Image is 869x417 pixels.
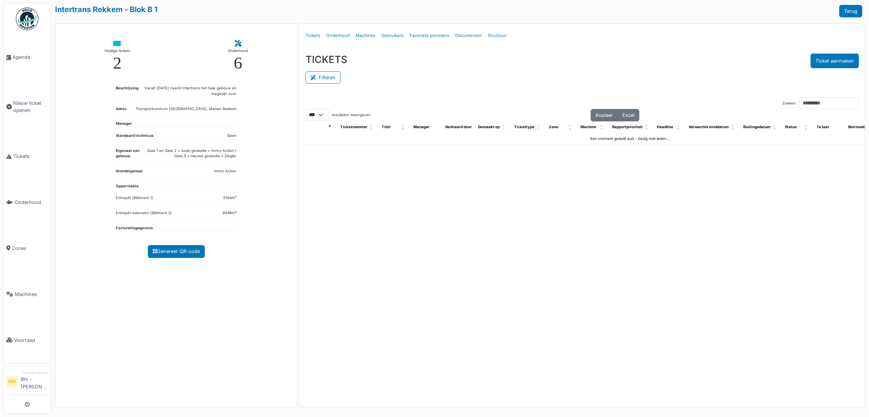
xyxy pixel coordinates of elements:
a: Tickets [3,133,51,179]
li: BM [6,376,18,387]
a: Machines [3,271,51,317]
dt: Eigenaar van gebouw [116,148,140,162]
span: Titel: Activate to sort [401,121,406,133]
button: Kopieer [591,109,618,121]
div: Onderhoud [228,47,248,55]
button: Ticket aanmaken [811,54,859,68]
a: Nieuw ticket openen [3,80,51,133]
dd: Transportcentrum [GEOGRAPHIC_DATA], Menen Rekkem [136,106,236,112]
dt: Grondeigenaar [116,169,143,177]
span: Tickettype [514,125,534,129]
a: Huidige tickets 2 [98,34,136,78]
button: Filteren [306,71,341,84]
button: Excel [617,109,639,121]
span: Nieuw ticket openen [13,100,48,114]
span: Gemaakt op [478,125,500,129]
span: Onderhoud [15,199,48,206]
span: Verwachte einddatum: Activate to sort [731,121,735,133]
span: Ticketnummer: Activate to sort [370,121,374,133]
span: Titel [382,125,390,129]
label: resultaten weergeven [332,112,371,118]
span: Machines [15,291,48,298]
label: Zoeken: [782,101,797,106]
a: Intertrans Rekkem - Blok B 1 [55,5,158,14]
dd: Vanaf [DATE] neemt Intertrans het hele gebouw en magazijn over [138,86,236,97]
h3: TICKETS [306,54,347,65]
div: 6 [234,55,243,72]
span: Deadline: Activate to sort [677,121,681,133]
dd: Gate 1 en Gate 2 = oude gedeelte = Immo Action / Gate 3 = nieuwe gedeelte = Ziegler [140,148,236,159]
dt: Facturatiegegevens [116,225,153,231]
span: Zones [12,245,48,252]
a: Onderhoud [3,179,51,225]
a: Gebruikers [378,27,407,44]
dd: 5184m² [223,195,236,201]
span: Agenda [12,54,48,61]
span: Machine: Activate to sort [600,121,605,133]
a: Onderhoud 6 [222,34,254,78]
div: Huidige tickets [104,47,130,55]
dd: 6048m² [223,210,236,216]
span: Zone [549,125,558,129]
a: Tickets [302,27,323,44]
span: Voorraad [14,337,48,344]
dt: Adres [116,106,126,115]
span: Status: Activate to sort [805,121,809,133]
span: Rapportprioriteit: Activate to sort [645,121,649,133]
span: Manager [413,125,430,129]
a: Machines [353,27,378,44]
span: Gemaakt op: Activate to sort [502,121,507,133]
span: Verwachte einddatum [689,125,729,129]
li: Bm - [PERSON_NAME] [21,370,48,393]
a: BM TechnicusmanagerBm - [PERSON_NAME] [6,370,48,395]
span: Machine [580,125,596,129]
a: Documenten [452,27,485,44]
a: Favoriete providers [407,27,452,44]
span: Zone: Activate to sort [568,121,573,133]
div: Technicusmanager [21,370,48,376]
span: Te laat [817,125,829,129]
span: Rapportprioriteit [612,125,643,129]
span: Status [785,125,797,129]
dd: Immo Action [214,169,236,174]
span: Sluitingsdatum [743,125,771,129]
dd: Geen [227,133,236,139]
div: 2 [113,55,122,72]
a: Genereer QR-code [148,245,205,258]
span: Kopieer [596,112,613,118]
a: Voorraad [3,317,51,363]
dd: Entrepôt extension (Bâtiment 2) [116,210,172,216]
img: Badge_color-CXgf-gQk.svg [16,8,38,30]
dt: Beschrijving [116,86,138,100]
span: Tickettype: Activate to sort [537,121,541,133]
a: Agenda [3,34,51,80]
span: Excel [622,112,634,118]
span: Deadline [657,125,673,129]
a: Onderhoud [323,27,353,44]
dt: Manager [116,121,132,127]
dt: Oppervlakte [116,184,139,189]
a: Zones [3,225,51,271]
span: Verklaard door [445,125,472,129]
span: Tickets [13,153,48,160]
a: Structuur [485,27,510,44]
span: Sluitingsdatum: Activate to sort [773,121,777,133]
dt: Standaard technicus [116,133,154,142]
span: Ticketnummer [340,125,367,129]
dd: Entrepôt (Bâtiment 1) [116,195,153,201]
a: Terug [839,5,862,17]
